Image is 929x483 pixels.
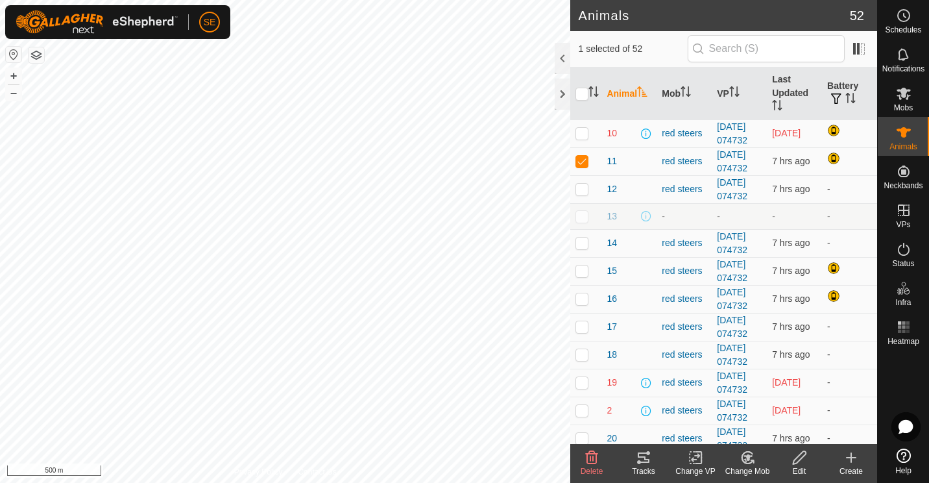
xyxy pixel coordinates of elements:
span: Mobs [894,104,913,112]
span: 13 [607,210,617,223]
button: + [6,68,21,84]
div: red steers [662,155,706,168]
p-sorticon: Activate to sort [845,95,856,105]
td: - [822,369,877,397]
div: red steers [662,376,706,390]
td: - [822,175,877,203]
span: 14 [607,236,617,250]
span: 20 Aug 2025, 11:05 am [772,238,810,248]
span: 11 [607,155,617,168]
img: Gallagher Logo [16,10,178,34]
div: red steers [662,404,706,417]
span: Animals [889,143,917,151]
span: 15 [607,264,617,278]
span: Infra [895,299,911,306]
span: 19 Aug 2025, 6:35 pm [772,377,801,388]
th: Mob [657,68,712,120]
td: - [822,341,877,369]
span: 19 [607,376,617,390]
a: Privacy Policy [234,466,283,478]
td: - [822,425,877,452]
div: red steers [662,348,706,362]
a: [DATE] 074732 [717,259,747,283]
div: red steers [662,264,706,278]
p-sorticon: Activate to sort [637,88,647,99]
th: Last Updated [767,68,822,120]
h2: Animals [578,8,849,23]
div: Change Mob [721,465,773,477]
span: 2 [607,404,612,417]
span: 20 Aug 2025, 11:05 am [772,349,810,360]
a: [DATE] 074732 [717,177,747,201]
span: 52 [850,6,864,25]
a: Help [878,443,929,480]
span: 12 [607,182,617,196]
span: Status [892,260,914,267]
span: 19 Aug 2025, 4:35 pm [772,405,801,415]
div: red steers [662,320,706,334]
span: 20 Aug 2025, 11:05 am [772,433,810,443]
span: 20 Aug 2025, 11:05 am [772,184,810,194]
span: 10 [607,127,617,140]
span: 20 [607,432,617,445]
span: VPs [896,221,910,229]
div: Tracks [618,465,670,477]
a: [DATE] 074732 [717,399,747,423]
button: Reset Map [6,47,21,62]
th: VP [712,68,767,120]
span: 20 Aug 2025, 11:05 am [772,293,810,304]
a: [DATE] 074732 [717,315,747,339]
a: [DATE] 074732 [717,231,747,255]
div: Change VP [670,465,721,477]
a: [DATE] 074732 [717,427,747,451]
td: - [822,397,877,425]
span: 17 [607,320,617,334]
span: Neckbands [884,182,923,190]
span: 19 Aug 2025, 5:05 pm [772,128,801,138]
button: Map Layers [29,47,44,63]
a: [DATE] 074732 [717,371,747,395]
span: 20 Aug 2025, 11:05 am [772,321,810,332]
span: 16 [607,292,617,306]
p-sorticon: Activate to sort [681,88,691,99]
th: Battery [822,68,877,120]
a: Contact Us [298,466,336,478]
span: 20 Aug 2025, 11:05 am [772,266,810,276]
a: [DATE] 074732 [717,149,747,173]
p-sorticon: Activate to sort [588,88,599,99]
div: Edit [773,465,825,477]
span: Heatmap [887,338,919,345]
input: Search (S) [688,35,845,62]
td: - [822,313,877,341]
span: - [772,211,775,221]
button: – [6,85,21,101]
th: Animal [601,68,657,120]
div: red steers [662,236,706,250]
span: SE [204,16,216,29]
a: [DATE] 074732 [717,121,747,145]
a: [DATE] 074732 [717,287,747,311]
div: - [662,210,706,223]
app-display-virtual-paddock-transition: - [717,211,720,221]
div: red steers [662,432,706,445]
span: 18 [607,348,617,362]
span: Help [895,467,911,475]
div: red steers [662,127,706,140]
span: Schedules [885,26,921,34]
span: Delete [581,467,603,476]
div: Create [825,465,877,477]
div: red steers [662,292,706,306]
span: Notifications [882,65,924,73]
span: 20 Aug 2025, 11:05 am [772,156,810,166]
td: - [822,229,877,257]
span: 1 selected of 52 [578,42,687,56]
p-sorticon: Activate to sort [772,102,782,112]
a: [DATE] 074732 [717,343,747,367]
p-sorticon: Activate to sort [729,88,740,99]
td: - [822,203,877,229]
div: red steers [662,182,706,196]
